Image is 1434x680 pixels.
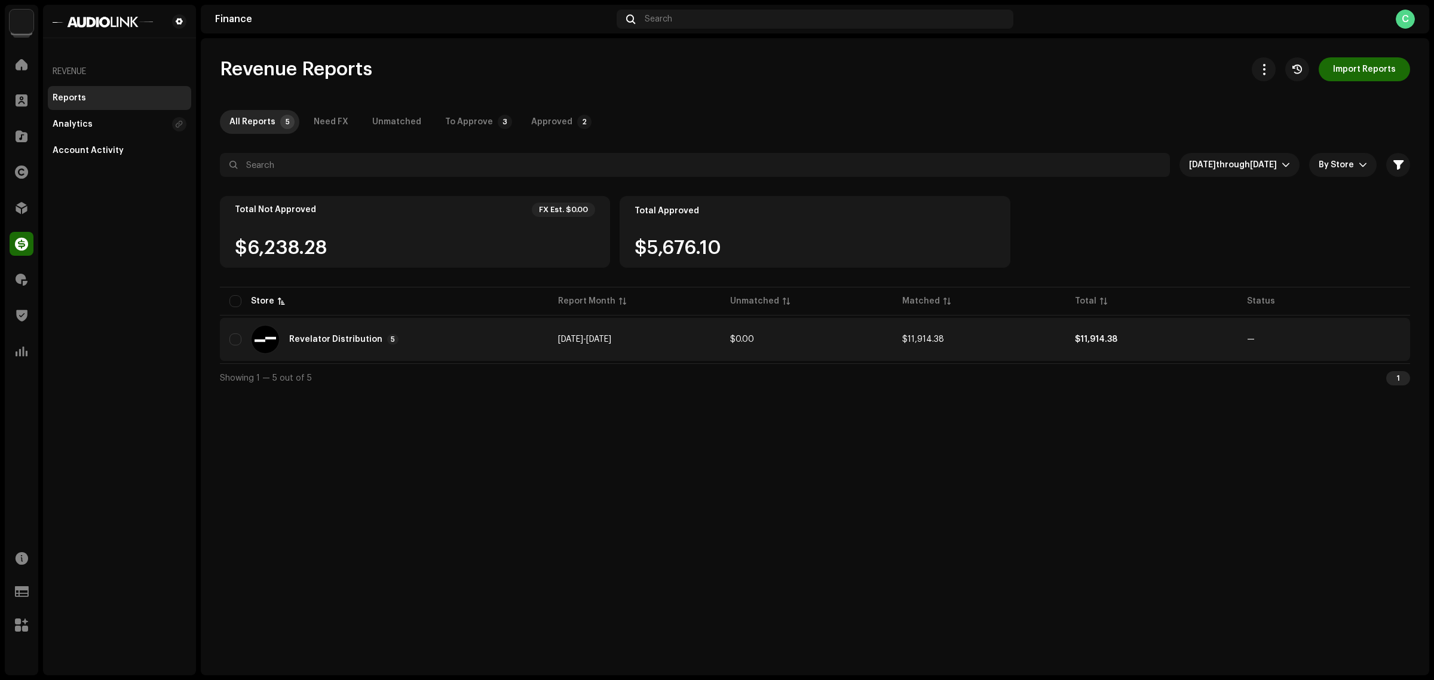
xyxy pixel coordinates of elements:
[730,335,754,344] span: $0.00
[1282,153,1290,177] div: dropdown trigger
[1319,57,1410,81] button: Import Reports
[445,110,493,134] div: To Approve
[1216,161,1250,169] span: through
[220,57,372,81] span: Revenue Reports
[220,374,312,382] span: Showing 1 — 5 out of 5
[498,115,512,129] p-badge: 3
[48,139,191,163] re-m-nav-item: Account Activity
[902,295,940,307] div: Matched
[220,153,1170,177] input: Search
[372,110,421,134] div: Unmatched
[1386,371,1410,385] div: 1
[1189,161,1216,169] span: [DATE]
[48,86,191,110] re-m-nav-item: Reports
[48,112,191,136] re-m-nav-item: Analytics
[586,335,611,344] span: [DATE]
[1319,153,1359,177] span: By Store
[229,110,275,134] div: All Reports
[10,10,33,33] img: 730b9dfe-18b5-4111-b483-f30b0c182d82
[539,205,588,215] div: FX Est. $0.00
[1247,335,1400,344] re-a-table-badge: —
[558,295,615,307] div: Report Month
[1075,335,1117,344] span: $11,914.38
[314,110,348,134] div: Need FX
[1396,10,1415,29] div: C
[1250,161,1277,169] span: [DATE]
[53,14,153,29] img: 1601779f-85bc-4fc7-87b8-abcd1ae7544a
[730,295,779,307] div: Unmatched
[645,14,672,24] span: Search
[48,57,191,86] re-a-nav-header: Revenue
[531,110,572,134] div: Approved
[1333,57,1396,81] span: Import Reports
[558,335,611,344] span: -
[280,115,295,129] p-badge: 5
[215,14,612,24] div: Finance
[251,295,274,307] div: Store
[53,120,93,129] div: Analytics
[902,335,944,344] span: $11,914.38
[1075,295,1096,307] div: Total
[635,206,699,216] div: Total Approved
[53,146,124,155] div: Account Activity
[1359,153,1367,177] div: dropdown trigger
[289,335,382,344] div: Revelator Distribution
[1189,153,1282,177] span: Last 3 months
[558,335,583,344] span: [DATE]
[577,115,592,129] p-badge: 2
[235,205,316,215] div: Total Not Approved
[53,93,86,103] div: Reports
[387,334,399,345] p-badge: 5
